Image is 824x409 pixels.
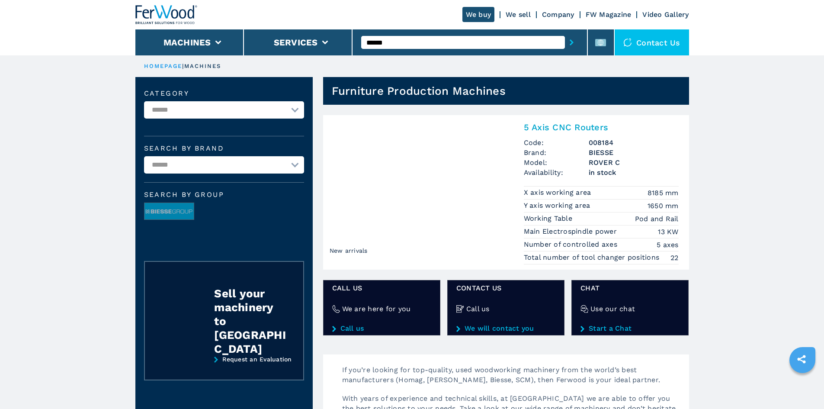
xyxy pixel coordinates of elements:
[182,63,184,69] span: |
[648,188,679,198] em: 8185 mm
[542,10,574,19] a: Company
[327,244,370,257] span: New arrivals
[524,201,593,210] p: Y axis working area
[589,158,679,167] h3: ROVER C
[462,7,495,22] a: We buy
[524,167,589,177] span: Availability:
[524,227,619,236] p: Main Electrospindle power
[466,304,490,314] h4: Call us
[135,5,198,24] img: Ferwood
[580,305,588,313] img: Use our chat
[184,62,221,70] p: machines
[586,10,632,19] a: FW Magazine
[333,365,689,393] p: If you’re looking for top-quality, used woodworking machinery from the world’s best manufacturers...
[670,253,679,263] em: 22
[589,148,679,158] h3: BIESSE
[524,253,662,262] p: Total number of tool changer positions
[323,115,513,262] img: 5 Axis CNC Routers BIESSE ROVER C
[524,138,589,148] span: Code:
[144,90,304,97] label: Category
[144,191,304,198] span: Search by group
[635,214,679,224] em: Pod and Rail
[144,145,304,152] label: Search by brand
[164,37,211,48] button: Machines
[456,325,555,332] a: We will contact you
[589,138,679,148] h3: 008184
[642,10,689,19] a: Video Gallery
[332,305,340,313] img: We are here for you
[657,240,679,250] em: 5 axes
[524,214,575,223] p: Working Table
[615,29,689,55] div: Contact us
[323,115,689,270] a: 5 Axis CNC Routers BIESSE ROVER CNew arrivals5 Axis CNC RoutersCode:008184Brand:BIESSEModel:ROVER...
[144,203,194,220] img: image
[658,227,678,237] em: 13 KW
[791,348,812,370] a: sharethis
[524,148,589,158] span: Brand:
[580,283,680,293] span: Chat
[580,325,680,332] a: Start a Chat
[524,240,620,249] p: Number of controlled axes
[589,167,679,177] span: in stock
[332,283,431,293] span: Call us
[524,122,679,132] h2: 5 Axis CNC Routers
[144,356,304,387] a: Request an Evaluation
[648,201,679,211] em: 1650 mm
[506,10,531,19] a: We sell
[524,188,593,197] p: X axis working area
[144,63,183,69] a: HOMEPAGE
[456,283,555,293] span: CONTACT US
[342,304,411,314] h4: We are here for you
[214,287,286,356] div: Sell your machinery to [GEOGRAPHIC_DATA]
[787,370,818,403] iframe: Chat
[565,32,578,52] button: submit-button
[590,304,635,314] h4: Use our chat
[332,84,506,98] h1: Furniture Production Machines
[332,325,431,332] a: Call us
[274,37,318,48] button: Services
[524,158,589,167] span: Model:
[623,38,632,47] img: Contact us
[456,305,464,313] img: Call us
